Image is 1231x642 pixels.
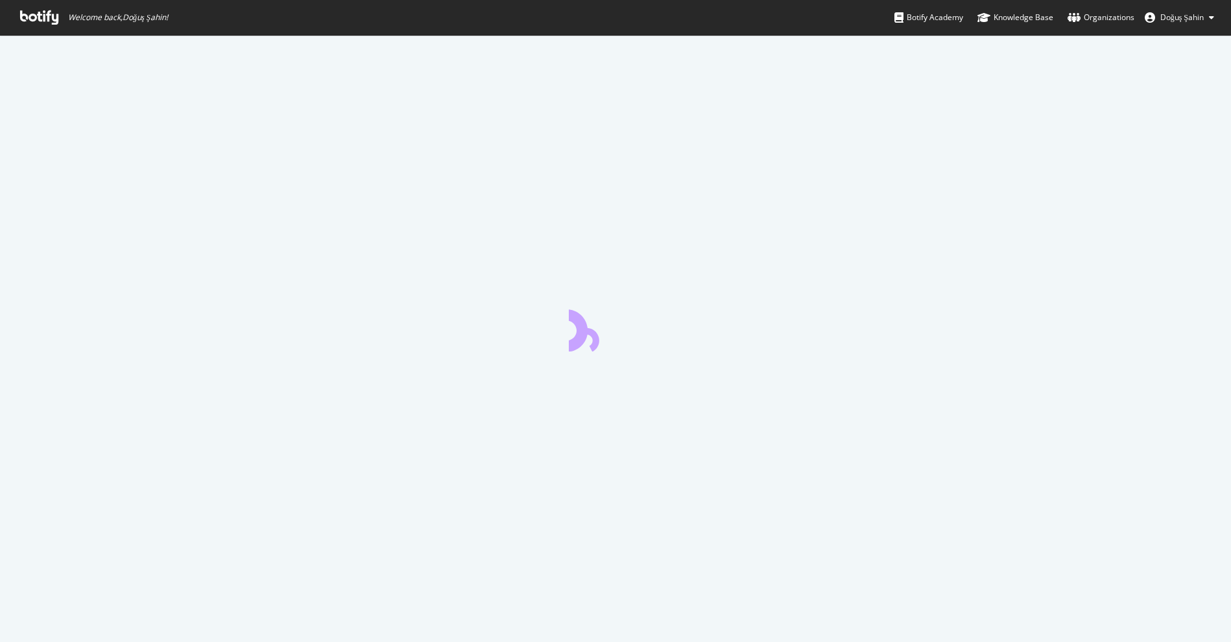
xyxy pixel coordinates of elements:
[68,12,168,23] span: Welcome back, Doğuş Şahin !
[1068,11,1134,24] div: Organizations
[1134,7,1225,28] button: Doğuş Şahin
[977,11,1053,24] div: Knowledge Base
[569,305,662,351] div: animation
[894,11,963,24] div: Botify Academy
[1160,12,1204,23] span: Doğuş Şahin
